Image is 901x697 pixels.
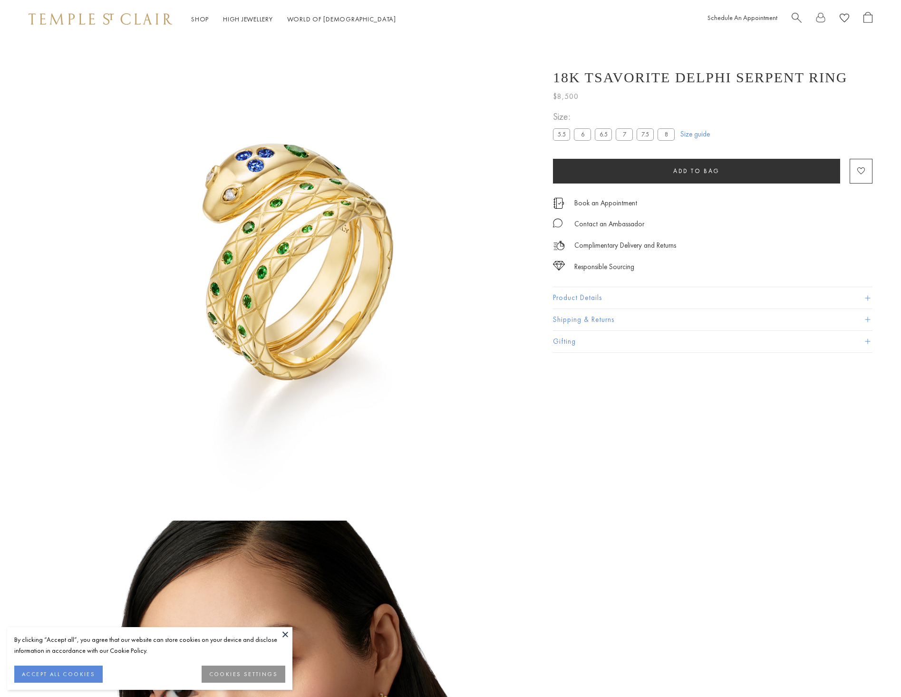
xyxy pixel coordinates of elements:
[574,198,637,208] a: Book an Appointment
[553,218,562,228] img: MessageIcon-01_2.svg
[616,128,633,140] label: 7
[14,634,285,656] div: By clicking “Accept all”, you agree that our website can store cookies on your device and disclos...
[191,13,396,25] nav: Main navigation
[202,666,285,683] button: COOKIES SETTINGS
[14,666,103,683] button: ACCEPT ALL COOKIES
[863,12,872,27] a: Open Shopping Bag
[707,13,777,22] a: Schedule An Appointment
[658,128,675,140] label: 8
[574,128,591,140] label: 6
[191,15,209,23] a: ShopShop
[553,69,847,86] h1: 18K Tsavorite Delphi Serpent Ring
[62,38,530,506] img: R36135-SRPBSTG
[792,12,802,27] a: Search
[595,128,612,140] label: 6.5
[574,240,676,252] p: Complimentary Delivery and Returns
[553,261,565,271] img: icon_sourcing.svg
[853,652,891,687] iframe: Gorgias live chat messenger
[553,309,872,330] button: Shipping & Returns
[553,287,872,309] button: Product Details
[673,167,720,175] span: Add to bag
[553,159,840,184] button: Add to bag
[553,198,564,209] img: icon_appointment.svg
[637,128,654,140] label: 7.5
[287,15,396,23] a: World of [DEMOGRAPHIC_DATA]World of [DEMOGRAPHIC_DATA]
[574,261,634,273] div: Responsible Sourcing
[680,129,710,139] a: Size guide
[553,109,678,125] span: Size:
[574,218,644,230] div: Contact an Ambassador
[29,13,172,25] img: Temple St. Clair
[840,12,849,27] a: View Wishlist
[553,128,570,140] label: 5.5
[553,90,579,103] span: $8,500
[223,15,273,23] a: High JewelleryHigh Jewellery
[553,331,872,352] button: Gifting
[553,240,565,252] img: icon_delivery.svg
